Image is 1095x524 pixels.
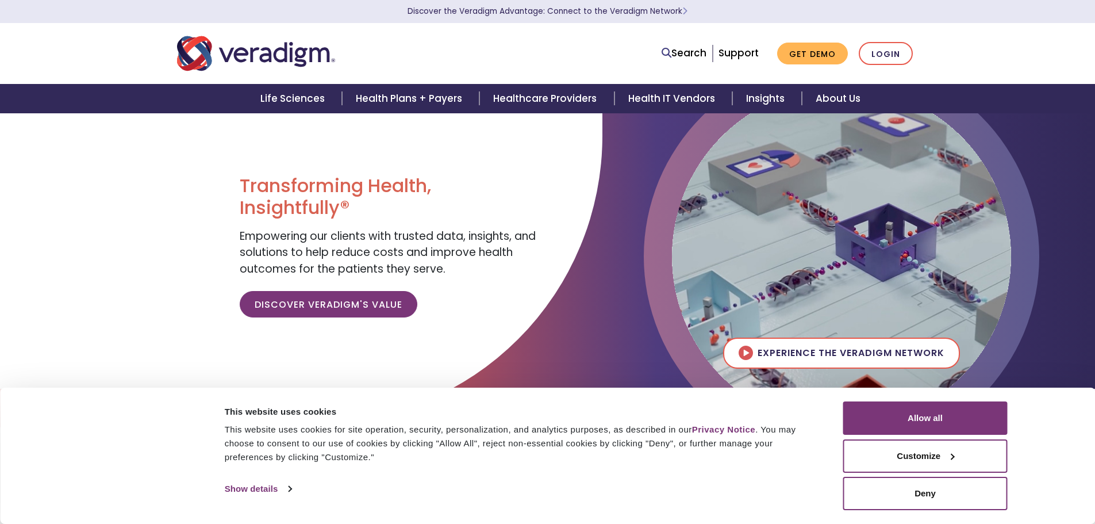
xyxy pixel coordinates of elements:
button: Deny [843,477,1008,510]
a: Insights [732,84,802,113]
a: About Us [802,84,874,113]
h1: Transforming Health, Insightfully® [240,175,539,219]
a: Support [719,46,759,60]
a: Discover the Veradigm Advantage: Connect to the Veradigm NetworkLearn More [408,6,687,17]
div: This website uses cookies [225,405,817,419]
span: Empowering our clients with trusted data, insights, and solutions to help reduce costs and improv... [240,228,536,277]
div: This website uses cookies for site operation, security, personalization, and analytics purposes, ... [225,423,817,464]
a: Get Demo [777,43,848,65]
img: Veradigm logo [177,35,335,72]
a: Health IT Vendors [614,84,732,113]
a: Life Sciences [247,84,342,113]
a: Show details [225,480,291,498]
a: Privacy Notice [692,424,755,434]
button: Customize [843,439,1008,473]
a: Search [662,45,706,61]
a: Login [859,42,913,66]
a: Health Plans + Payers [342,84,479,113]
span: Learn More [682,6,687,17]
a: Discover Veradigm's Value [240,291,417,318]
a: Healthcare Providers [479,84,614,113]
button: Allow all [843,401,1008,435]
